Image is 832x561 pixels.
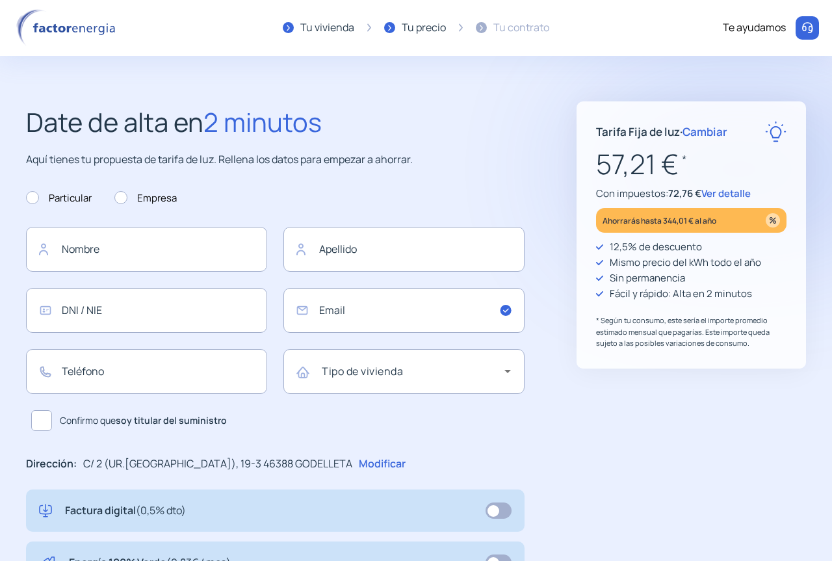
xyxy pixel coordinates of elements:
[322,364,403,378] mat-label: Tipo de vivienda
[402,20,446,36] div: Tu precio
[60,413,227,428] span: Confirmo que
[114,190,177,206] label: Empresa
[603,213,716,228] p: Ahorrarás hasta 344,01 € al año
[801,21,814,34] img: llamar
[300,20,354,36] div: Tu vivienda
[26,190,92,206] label: Particular
[610,270,685,286] p: Sin permanencia
[668,187,701,200] span: 72,76 €
[493,20,549,36] div: Tu contrato
[136,503,186,517] span: (0,5% dto)
[596,123,727,140] p: Tarifa Fija de luz ·
[596,315,786,349] p: * Según tu consumo, este sería el importe promedio estimado mensual que pagarías. Este importe qu...
[359,456,406,473] p: Modificar
[116,414,227,426] b: soy titular del suministro
[596,142,786,186] p: 57,21 €
[610,255,761,270] p: Mismo precio del kWh todo el año
[701,187,751,200] span: Ver detalle
[610,286,752,302] p: Fácil y rápido: Alta en 2 minutos
[83,456,352,473] p: C/ 2 (UR.[GEOGRAPHIC_DATA]), 19-3 46388 GODELLETA
[203,104,322,140] span: 2 minutos
[682,124,727,139] span: Cambiar
[610,239,702,255] p: 12,5% de descuento
[26,101,525,143] h2: Date de alta en
[65,502,186,519] p: Factura digital
[596,186,786,202] p: Con impuestos:
[26,151,525,168] p: Aquí tienes tu propuesta de tarifa de luz. Rellena los datos para empezar a ahorrar.
[26,456,77,473] p: Dirección:
[723,20,786,36] div: Te ayudamos
[39,502,52,519] img: digital-invoice.svg
[13,9,123,47] img: logo factor
[766,213,780,228] img: percentage_icon.svg
[765,121,786,142] img: rate-E.svg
